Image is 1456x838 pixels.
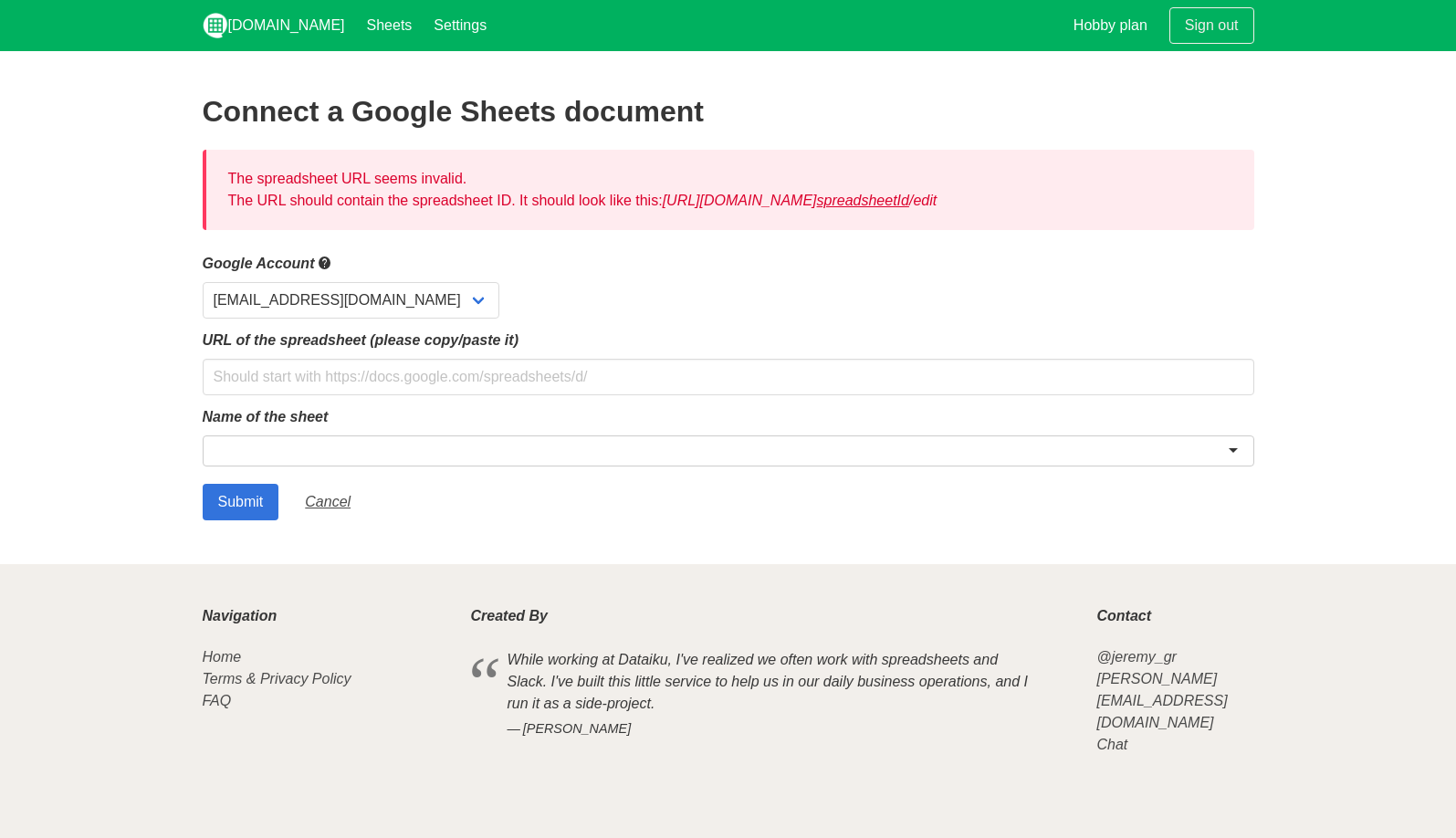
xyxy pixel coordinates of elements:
[471,608,1075,624] p: Created By
[1096,737,1127,752] a: Chat
[203,608,449,624] p: Navigation
[817,193,909,208] u: spreadsheetId
[203,359,1254,395] input: Should start with https://docs.google.com/spreadsheets/d/
[203,252,1254,275] label: Google Account
[203,150,1254,230] div: The spreadsheet URL seems invalid. The URL should contain the spreadsheet ID. It should look like...
[289,484,366,520] a: Cancel
[1096,671,1227,730] a: [PERSON_NAME][EMAIL_ADDRESS][DOMAIN_NAME]
[1096,649,1176,665] a: @jeremy_gr
[203,484,279,520] input: Submit
[203,330,1254,351] label: URL of the spreadsheet (please copy/paste it)
[203,649,242,665] a: Home
[203,13,228,38] img: logo_v2_white.png
[1096,608,1253,624] p: Contact
[471,646,1075,742] blockquote: While working at Dataiku, I've realized we often work with spreadsheets and Slack. I've built thi...
[203,95,1254,128] h2: Connect a Google Sheets document
[1169,7,1254,44] a: Sign out
[203,693,232,708] a: FAQ
[508,719,1039,739] cite: [PERSON_NAME]
[663,193,937,208] i: [URL][DOMAIN_NAME] /edit
[203,406,1254,428] label: Name of the sheet
[203,671,351,686] a: Terms & Privacy Policy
